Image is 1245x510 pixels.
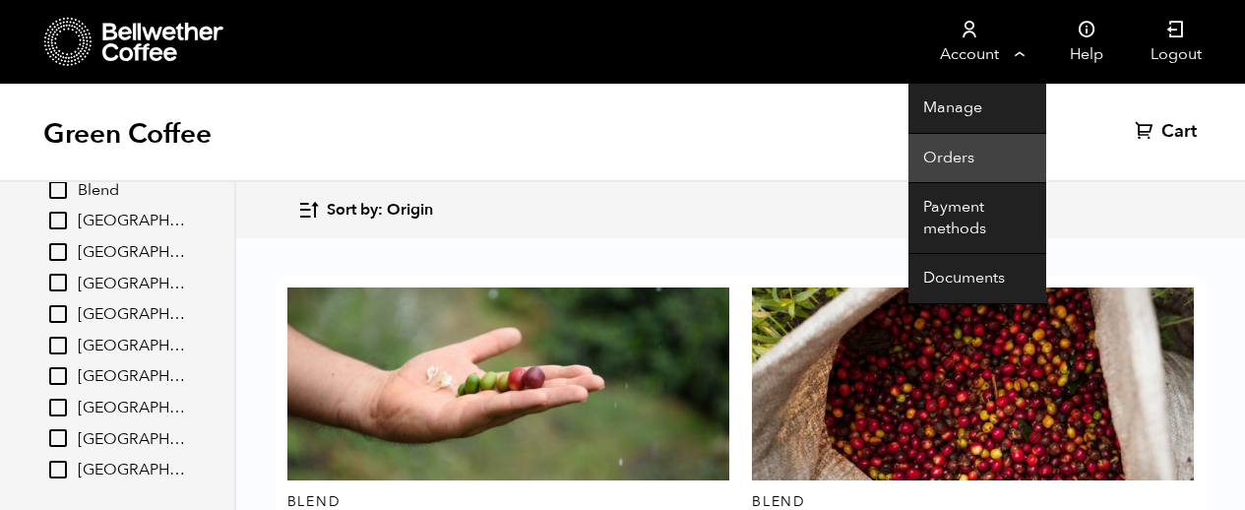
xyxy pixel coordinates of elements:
span: [GEOGRAPHIC_DATA] [78,304,186,326]
input: [GEOGRAPHIC_DATA] [49,337,67,354]
span: [GEOGRAPHIC_DATA] [78,242,186,264]
span: [GEOGRAPHIC_DATA] [78,211,186,232]
p: Blend [287,495,729,509]
p: Blend [752,495,1194,509]
a: Cart [1135,120,1202,144]
span: [GEOGRAPHIC_DATA] [78,460,186,481]
a: Documents [908,254,1046,304]
input: Blend [49,181,67,199]
a: Orders [908,134,1046,184]
input: [GEOGRAPHIC_DATA] [49,212,67,229]
span: [GEOGRAPHIC_DATA] [78,398,186,419]
input: [GEOGRAPHIC_DATA] [49,367,67,385]
span: Sort by: Origin [327,200,433,222]
input: [GEOGRAPHIC_DATA] [49,399,67,416]
button: Sort by: Origin [297,187,433,233]
input: [GEOGRAPHIC_DATA] [49,429,67,447]
input: [GEOGRAPHIC_DATA] [49,243,67,261]
input: [GEOGRAPHIC_DATA] [49,305,67,323]
input: [GEOGRAPHIC_DATA] [49,274,67,291]
a: Payment methods [908,183,1046,254]
span: Blend [78,180,186,202]
input: [GEOGRAPHIC_DATA] [49,461,67,478]
span: [GEOGRAPHIC_DATA] [78,366,186,388]
h1: Green Coffee [43,116,212,152]
span: [GEOGRAPHIC_DATA] [78,274,186,295]
a: Manage [908,84,1046,134]
span: Cart [1161,120,1197,144]
span: [GEOGRAPHIC_DATA] [78,429,186,451]
span: [GEOGRAPHIC_DATA] [78,336,186,357]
